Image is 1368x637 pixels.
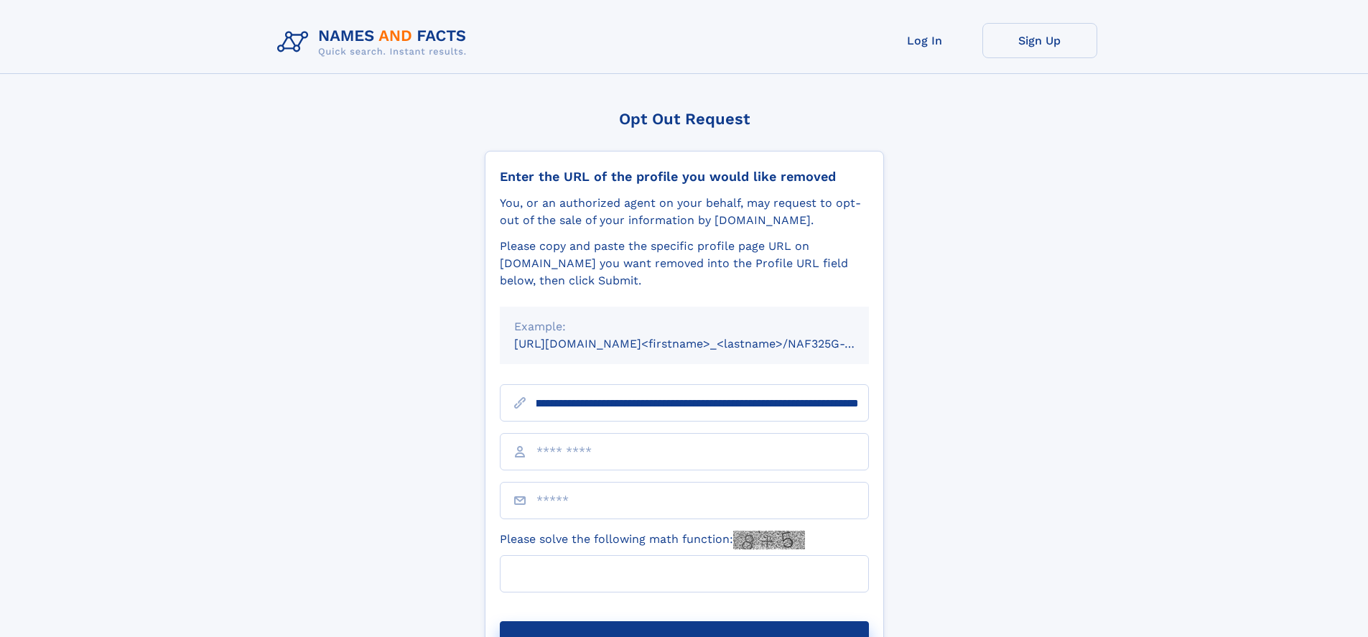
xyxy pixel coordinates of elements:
[982,23,1097,58] a: Sign Up
[500,531,805,549] label: Please solve the following math function:
[514,337,896,350] small: [URL][DOMAIN_NAME]<firstname>_<lastname>/NAF325G-xxxxxxxx
[271,23,478,62] img: Logo Names and Facts
[500,238,869,289] div: Please copy and paste the specific profile page URL on [DOMAIN_NAME] you want removed into the Pr...
[514,318,855,335] div: Example:
[500,169,869,185] div: Enter the URL of the profile you would like removed
[485,110,884,128] div: Opt Out Request
[867,23,982,58] a: Log In
[500,195,869,229] div: You, or an authorized agent on your behalf, may request to opt-out of the sale of your informatio...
